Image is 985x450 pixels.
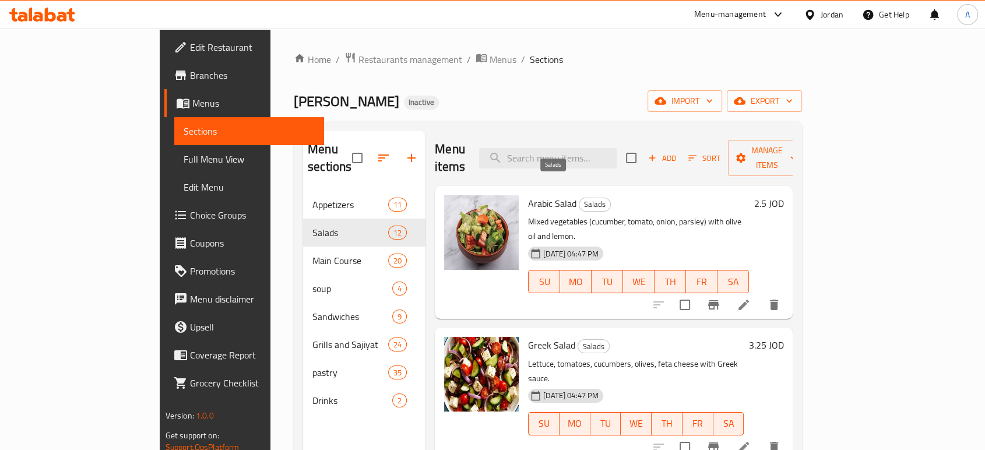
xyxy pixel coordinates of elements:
span: Sort items [681,149,728,167]
div: items [392,393,407,407]
span: Restaurants management [358,52,462,66]
span: 11 [389,199,406,210]
a: Menus [476,52,516,67]
a: Branches [164,61,324,89]
p: Lettuce, tomatoes, cucumbers, olives, feta cheese with Greek sauce. [528,357,744,386]
span: Salads [579,198,610,211]
span: Sections [184,124,315,138]
span: [DATE] 04:47 PM [539,390,603,401]
button: delete [760,291,788,319]
li: / [521,52,525,66]
img: Greek Salad [444,337,519,412]
button: TU [592,270,623,293]
span: 4 [393,283,406,294]
span: Coupons [190,236,315,250]
span: MO [565,273,587,290]
span: WE [625,415,647,432]
div: Grills and Sajiyat [312,337,388,351]
span: Grocery Checklist [190,376,315,390]
a: Grocery Checklist [164,369,324,397]
div: Drinks2 [303,386,425,414]
span: Select all sections [345,146,370,170]
a: Coverage Report [164,341,324,369]
div: items [392,282,407,296]
span: Main Course [312,254,388,268]
h2: Menu items [435,140,465,175]
span: Select section [619,146,643,170]
span: Add item [643,149,681,167]
span: Inactive [404,97,439,107]
div: Salads [578,339,610,353]
span: Edit Restaurant [190,40,315,54]
div: Appetizers11 [303,191,425,219]
span: Sandwiches [312,310,392,324]
button: MO [560,412,590,435]
span: Version: [166,408,194,423]
span: Branches [190,68,315,82]
div: items [392,310,407,324]
div: pastry35 [303,358,425,386]
span: 1.0.0 [196,408,214,423]
button: WE [623,270,655,293]
span: TH [656,415,678,432]
a: Edit menu item [737,298,751,312]
button: TH [652,412,683,435]
span: SU [533,273,555,290]
span: Manage items [737,143,797,173]
button: Branch-specific-item [699,291,727,319]
span: Sort sections [370,144,397,172]
span: A [965,8,970,21]
button: SA [717,270,749,293]
span: 20 [389,255,406,266]
span: SA [722,273,744,290]
span: Coverage Report [190,348,315,362]
span: Upsell [190,320,315,334]
span: import [657,94,713,108]
span: FR [691,273,713,290]
span: Salads [312,226,388,240]
span: [DATE] 04:47 PM [539,248,603,259]
button: Manage items [728,140,806,176]
button: Add section [397,144,425,172]
span: 35 [389,367,406,378]
a: Coupons [164,229,324,257]
span: 9 [393,311,406,322]
span: TH [659,273,681,290]
button: Sort [685,149,723,167]
span: 24 [389,339,406,350]
span: TU [596,273,618,290]
span: Arabic Salad [528,195,576,212]
div: Sandwiches9 [303,303,425,331]
div: Salads12 [303,219,425,247]
div: items [388,365,407,379]
button: MO [560,270,592,293]
div: items [388,198,407,212]
span: FR [687,415,709,432]
img: Arabic Salad [444,195,519,270]
a: Sections [174,117,324,145]
button: import [648,90,722,112]
button: SA [713,412,744,435]
h6: 3.25 JOD [748,337,783,353]
div: items [388,337,407,351]
div: Inactive [404,96,439,110]
button: SU [528,270,560,293]
button: TU [590,412,621,435]
li: / [336,52,340,66]
span: Greek Salad [528,336,575,354]
button: Add [643,149,681,167]
span: WE [628,273,650,290]
nav: breadcrumb [294,52,802,67]
span: SA [718,415,740,432]
span: pastry [312,365,388,379]
span: Menus [192,96,315,110]
span: soup [312,282,392,296]
span: Add [646,152,678,165]
button: FR [686,270,717,293]
button: FR [683,412,713,435]
div: Menu-management [694,8,766,22]
button: export [727,90,802,112]
h2: Menu sections [308,140,352,175]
